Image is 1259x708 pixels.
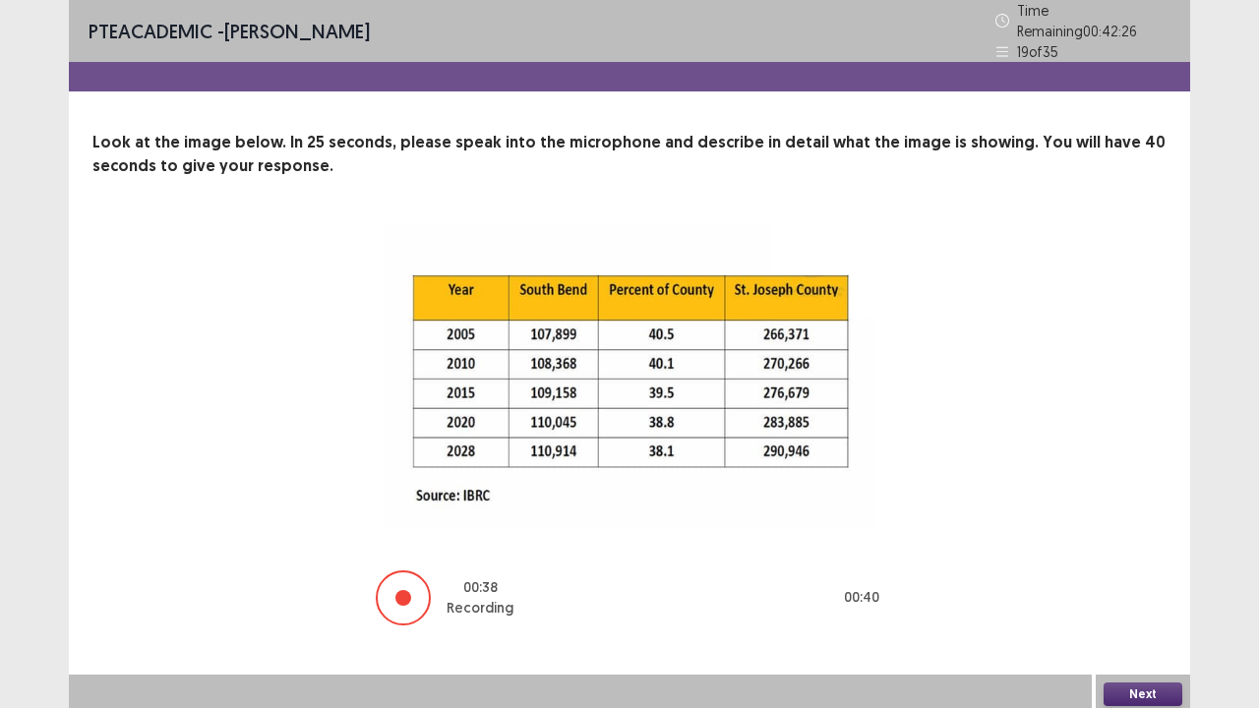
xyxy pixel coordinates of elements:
[384,225,875,529] img: image-description
[89,17,370,46] p: - [PERSON_NAME]
[844,587,879,608] p: 00 : 40
[89,19,212,43] span: PTE academic
[1017,41,1058,62] p: 19 of 35
[1104,682,1182,706] button: Next
[92,131,1167,178] p: Look at the image below. In 25 seconds, please speak into the microphone and describe in detail w...
[447,598,513,619] p: Recording
[463,577,498,598] p: 00 : 38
